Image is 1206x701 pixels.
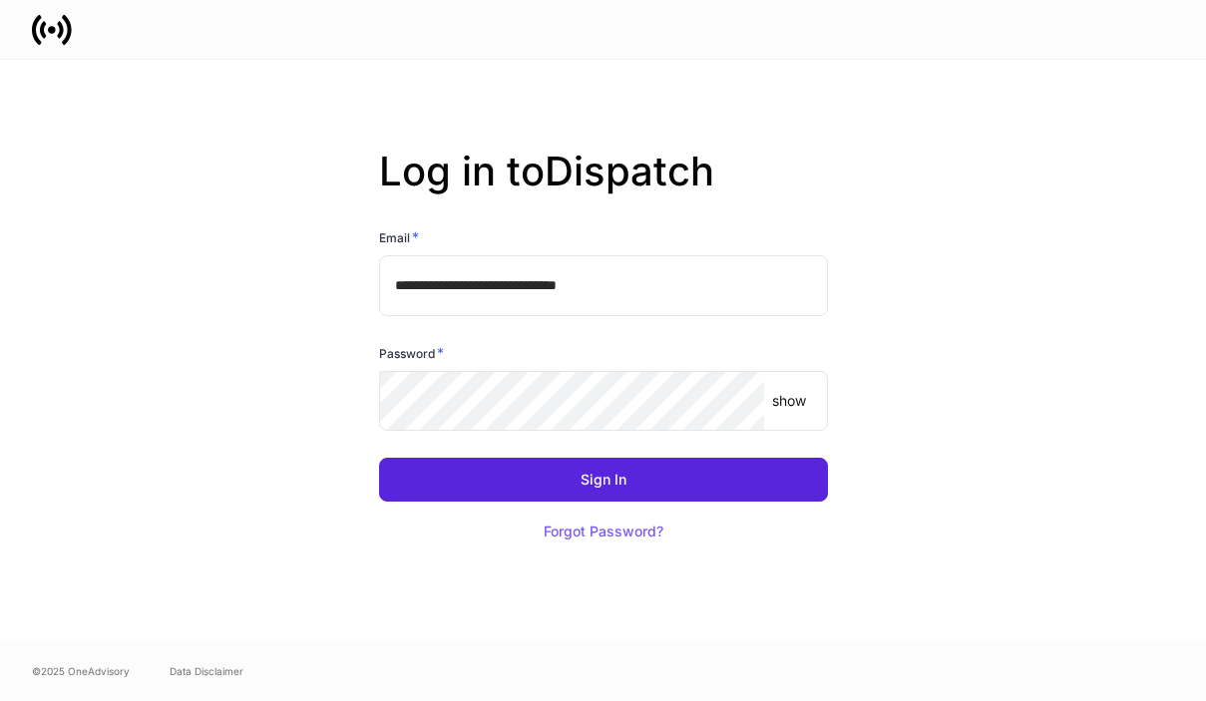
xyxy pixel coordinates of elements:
[772,391,806,411] p: show
[544,525,663,538] div: Forgot Password?
[379,343,444,363] h6: Password
[32,663,130,679] span: © 2025 OneAdvisory
[379,148,828,227] h2: Log in to Dispatch
[581,473,626,487] div: Sign In
[519,510,688,553] button: Forgot Password?
[379,458,828,502] button: Sign In
[170,663,243,679] a: Data Disclaimer
[379,227,419,247] h6: Email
